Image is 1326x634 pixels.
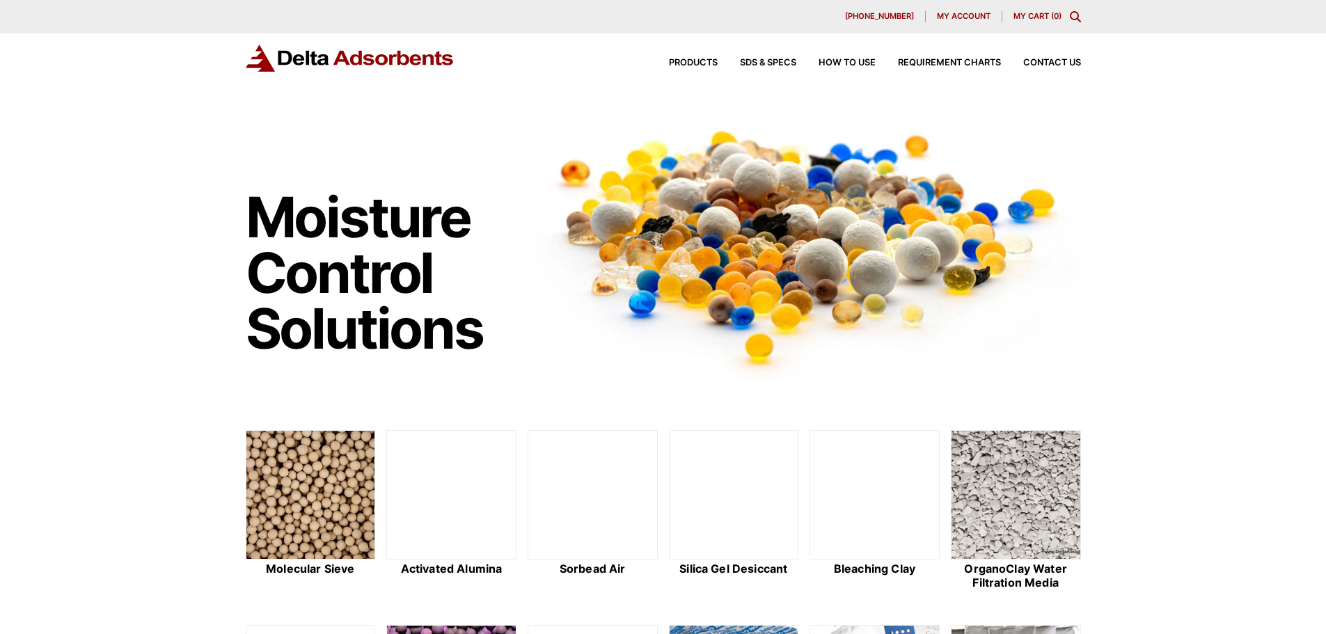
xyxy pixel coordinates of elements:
[1070,11,1081,22] div: Toggle Modal Content
[669,58,718,68] span: Products
[1023,58,1081,68] span: Contact Us
[1013,11,1061,21] a: My Cart (0)
[246,562,376,576] h2: Molecular Sieve
[669,562,799,576] h2: Silica Gel Desiccant
[246,189,514,356] h1: Moisture Control Solutions
[926,11,1002,22] a: My account
[819,58,876,68] span: How to Use
[386,562,516,576] h2: Activated Alumina
[669,430,799,592] a: Silica Gel Desiccant
[718,58,796,68] a: SDS & SPECS
[951,430,1081,592] a: OrganoClay Water Filtration Media
[1054,11,1059,21] span: 0
[810,562,940,576] h2: Bleaching Clay
[834,11,926,22] a: [PHONE_NUMBER]
[246,45,455,72] img: Delta Adsorbents
[796,58,876,68] a: How to Use
[528,105,1081,386] img: Image
[528,430,658,592] a: Sorbead Air
[740,58,796,68] span: SDS & SPECS
[876,58,1001,68] a: Requirement Charts
[951,562,1081,589] h2: OrganoClay Water Filtration Media
[528,562,658,576] h2: Sorbead Air
[937,13,990,20] span: My account
[647,58,718,68] a: Products
[810,430,940,592] a: Bleaching Clay
[1001,58,1081,68] a: Contact Us
[898,58,1001,68] span: Requirement Charts
[246,430,376,592] a: Molecular Sieve
[845,13,914,20] span: [PHONE_NUMBER]
[386,430,516,592] a: Activated Alumina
